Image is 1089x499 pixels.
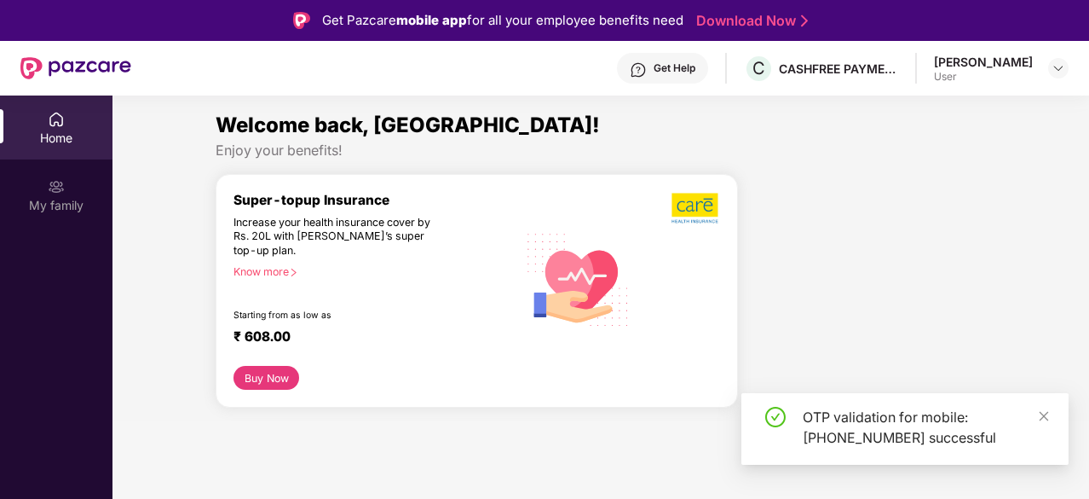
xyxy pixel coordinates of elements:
div: Enjoy your benefits! [216,142,986,160]
div: Get Help [654,61,695,75]
div: Starting from as low as [233,310,445,322]
img: svg+xml;base64,PHN2ZyB3aWR0aD0iMjAiIGhlaWdodD0iMjAiIHZpZXdCb3g9IjAgMCAyMCAyMCIgZmlsbD0ibm9uZSIgeG... [48,178,65,195]
div: CASHFREE PAYMENTS INDIA PVT. LTD. [779,61,898,77]
span: check-circle [765,407,786,427]
img: Stroke [801,12,808,30]
div: Know more [233,265,507,277]
span: Welcome back, [GEOGRAPHIC_DATA]! [216,113,600,137]
img: svg+xml;base64,PHN2ZyBpZD0iSGVscC0zMngzMiIgeG1sbnM9Imh0dHA6Ly93d3cudzMub3JnLzIwMDAvc3ZnIiB3aWR0aD... [630,61,647,78]
div: OTP validation for mobile: [PHONE_NUMBER] successful [803,407,1048,448]
span: C [752,58,765,78]
div: ₹ 608.00 [233,328,500,349]
img: New Pazcare Logo [20,57,131,79]
strong: mobile app [396,12,467,28]
div: Get Pazcare for all your employee benefits need [322,10,683,31]
div: Super-topup Insurance [233,192,517,208]
div: [PERSON_NAME] [934,54,1033,70]
img: svg+xml;base64,PHN2ZyBpZD0iSG9tZSIgeG1sbnM9Imh0dHA6Ly93d3cudzMub3JnLzIwMDAvc3ZnIiB3aWR0aD0iMjAiIG... [48,111,65,128]
img: svg+xml;base64,PHN2ZyB4bWxucz0iaHR0cDovL3d3dy53My5vcmcvMjAwMC9zdmciIHhtbG5zOnhsaW5rPSJodHRwOi8vd3... [517,217,639,340]
div: Increase your health insurance cover by Rs. 20L with [PERSON_NAME]’s super top-up plan. [233,216,444,258]
a: Download Now [696,12,803,30]
span: close [1038,410,1050,422]
button: Buy Now [233,366,299,390]
img: Logo [293,12,310,29]
div: User [934,70,1033,84]
span: right [289,268,298,277]
img: svg+xml;base64,PHN2ZyBpZD0iRHJvcGRvd24tMzJ4MzIiIHhtbG5zPSJodHRwOi8vd3d3LnczLm9yZy8yMDAwL3N2ZyIgd2... [1052,61,1065,75]
img: b5dec4f62d2307b9de63beb79f102df3.png [671,192,720,224]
